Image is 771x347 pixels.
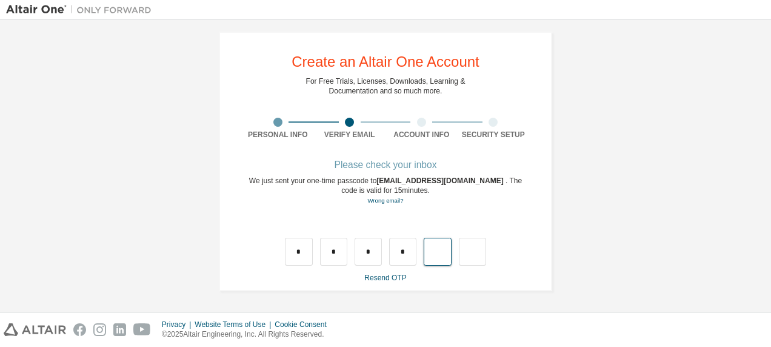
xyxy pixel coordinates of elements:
[73,323,86,336] img: facebook.svg
[376,177,506,185] span: [EMAIL_ADDRESS][DOMAIN_NAME]
[242,176,529,206] div: We just sent your one-time passcode to . The code is valid for 15 minutes.
[306,76,466,96] div: For Free Trials, Licenses, Downloads, Learning & Documentation and so much more.
[4,323,66,336] img: altair_logo.svg
[275,320,333,329] div: Cookie Consent
[242,161,529,169] div: Please check your inbox
[292,55,479,69] div: Create an Altair One Account
[195,320,275,329] div: Website Terms of Use
[113,323,126,336] img: linkedin.svg
[364,274,406,282] a: Resend OTP
[6,4,158,16] img: Altair One
[458,130,530,140] div: Security Setup
[93,323,106,336] img: instagram.svg
[162,320,195,329] div: Privacy
[133,323,151,336] img: youtube.svg
[314,130,386,140] div: Verify Email
[242,130,314,140] div: Personal Info
[367,197,403,204] a: Go back to the registration form
[162,329,334,340] p: © 2025 Altair Engineering, Inc. All Rights Reserved.
[385,130,458,140] div: Account Info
